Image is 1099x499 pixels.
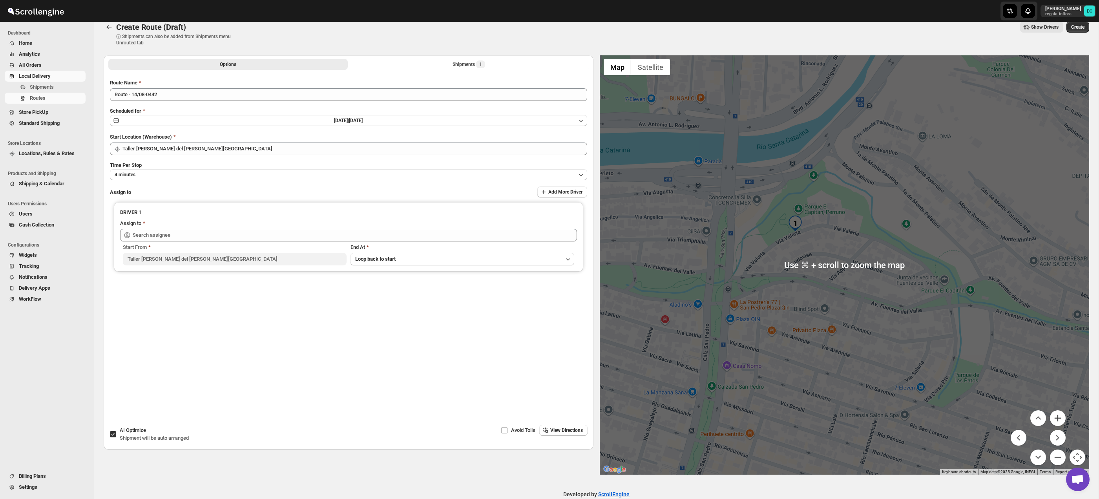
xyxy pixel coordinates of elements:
[120,219,141,227] div: Assign to
[110,108,141,114] span: Scheduled for
[1084,5,1095,16] span: DAVID CORONADO
[1050,450,1066,465] button: Zoom out
[19,263,39,269] span: Tracking
[110,115,587,126] button: [DATE]|[DATE]
[19,62,42,68] span: All Orders
[1045,12,1081,16] p: regala-inflora
[539,425,588,436] button: View Directions
[602,464,628,475] img: Google
[220,61,236,68] span: Options
[550,427,583,433] span: View Directions
[5,60,86,71] button: All Orders
[19,51,40,57] span: Analytics
[110,162,142,168] span: Time Per Stop
[355,256,396,262] span: Loop back to start
[19,40,32,46] span: Home
[116,33,240,46] p: ⓘ Shipments can also be added from Shipments menu Unrouted tab
[351,243,574,251] div: End At
[19,484,37,490] span: Settings
[1041,5,1096,17] button: User menu
[787,216,803,231] div: 1
[5,283,86,294] button: Delivery Apps
[110,169,587,180] button: 4 minutes
[334,118,349,123] span: [DATE] |
[115,172,135,178] span: 4 minutes
[1071,24,1084,30] span: Create
[5,272,86,283] button: Notifications
[1020,22,1063,33] button: Show Drivers
[1066,468,1090,491] a: Open chat
[602,464,628,475] a: Open this area in Google Maps (opens a new window)
[6,1,65,21] img: ScrollEngine
[351,253,574,265] button: Loop back to start
[479,61,482,68] span: 1
[110,134,172,140] span: Start Location (Warehouse)
[19,150,75,156] span: Locations, Rules & Rates
[19,73,51,79] span: Local Delivery
[19,296,41,302] span: WorkFlow
[1050,410,1066,426] button: Zoom in
[1031,24,1059,30] span: Show Drivers
[30,84,54,90] span: Shipments
[598,491,630,497] a: ScrollEngine
[349,59,589,70] button: Selected Shipments
[5,82,86,93] button: Shipments
[5,219,86,230] button: Cash Collection
[19,181,64,186] span: Shipping & Calendar
[19,252,37,258] span: Widgets
[511,427,535,433] span: Avoid Tolls
[1011,430,1026,446] button: Move left
[1087,9,1092,14] text: DC
[548,189,582,195] span: Add More Driver
[110,88,587,101] input: Eg: Bengaluru Route
[19,211,33,217] span: Users
[631,59,670,75] button: Show satellite imagery
[8,201,89,207] span: Users Permissions
[5,250,86,261] button: Widgets
[5,49,86,60] button: Analytics
[5,261,86,272] button: Tracking
[980,470,1035,474] span: Map data ©2025 Google, INEGI
[108,59,348,70] button: All Route Options
[122,143,587,155] input: Search location
[19,222,54,228] span: Cash Collection
[8,170,89,177] span: Products and Shipping
[1066,22,1089,33] button: Create
[19,120,60,126] span: Standard Shipping
[104,22,115,33] button: Routes
[349,118,363,123] span: [DATE]
[1030,450,1046,465] button: Move down
[8,242,89,248] span: Configurations
[110,189,131,195] span: Assign to
[942,469,976,475] button: Keyboard shortcuts
[1050,430,1066,446] button: Move right
[1045,5,1081,12] p: [PERSON_NAME]
[5,93,86,104] button: Routes
[19,109,48,115] span: Store PickUp
[120,427,146,433] span: AI Optimize
[8,140,89,146] span: Store Locations
[104,73,593,366] div: All Route Options
[19,274,47,280] span: Notifications
[133,229,577,241] input: Search assignee
[5,471,86,482] button: Billing Plans
[537,186,587,197] button: Add More Driver
[120,435,189,441] span: Shipment will be auto arranged
[110,80,137,86] span: Route Name
[5,38,86,49] button: Home
[563,490,630,498] p: Developed by
[8,30,89,36] span: Dashboard
[123,244,147,250] span: Start From
[1040,470,1051,474] a: Terms
[5,178,86,189] button: Shipping & Calendar
[604,59,631,75] button: Show street map
[30,95,46,101] span: Routes
[116,22,186,32] span: Create Route (Draft)
[1055,470,1087,474] a: Report a map error
[5,294,86,305] button: WorkFlow
[5,148,86,159] button: Locations, Rules & Rates
[120,208,577,216] h3: DRIVER 1
[5,482,86,493] button: Settings
[1070,450,1085,465] button: Map camera controls
[1030,410,1046,426] button: Move up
